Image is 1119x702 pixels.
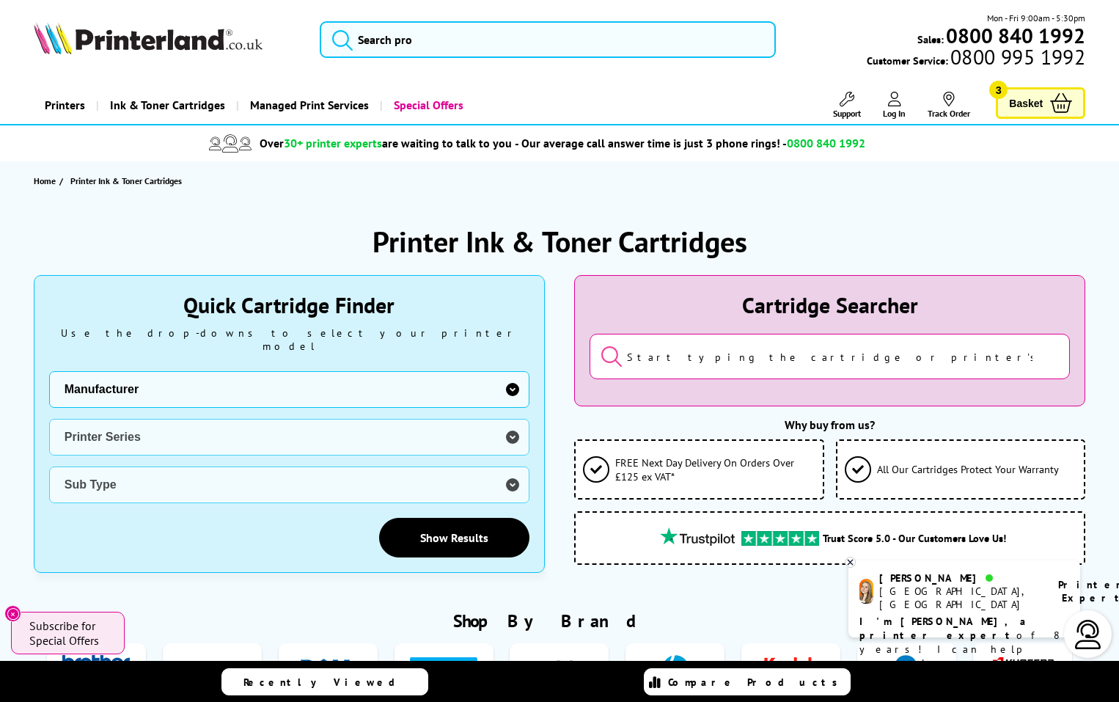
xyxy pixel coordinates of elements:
[221,668,428,695] a: Recently Viewed
[4,605,21,622] button: Close
[859,615,1069,684] p: of 8 years! I can help you choose the right product
[879,585,1040,611] div: [GEOGRAPHIC_DATA], [GEOGRAPHIC_DATA]
[34,87,96,124] a: Printers
[34,22,263,54] img: Printerland Logo
[526,654,593,681] img: Epson
[996,87,1085,119] a: Basket 3
[243,676,410,689] span: Recently Viewed
[515,136,865,150] span: - Our average call answer time is just 3 phone rings! -
[574,417,1085,432] div: Why buy from us?
[989,81,1008,99] span: 3
[879,571,1040,585] div: [PERSON_NAME]
[859,615,1030,642] b: I'm [PERSON_NAME], a printer expert
[260,136,512,150] span: Over are waiting to talk to you
[1009,93,1043,113] span: Basket
[320,21,776,58] input: Search pro
[96,87,236,124] a: Ink & Toner Cartridges
[29,618,110,648] span: Subscribe for Special Offers
[410,654,477,681] img: Dymo
[833,92,861,119] a: Support
[928,92,970,119] a: Track Order
[284,136,382,150] span: 30+ printer experts
[946,22,1085,49] b: 0800 840 1992
[757,654,825,681] img: Kodak
[70,175,182,186] span: Printer Ink & Toner Cartridges
[917,32,944,46] span: Sales:
[867,50,1085,67] span: Customer Service:
[373,222,747,260] h1: Printer Ink & Toner Cartridges
[294,654,362,681] img: Dell
[944,29,1085,43] a: 0800 840 1992
[380,87,474,124] a: Special Offers
[948,50,1085,64] span: 0800 995 1992
[644,668,851,695] a: Compare Products
[1074,620,1103,649] img: user-headset-light.svg
[883,92,906,119] a: Log In
[379,518,529,557] a: Show Results
[34,610,1085,632] h2: Shop By Brand
[987,11,1085,25] span: Mon - Fri 9:00am - 5:30pm
[833,108,861,119] span: Support
[883,108,906,119] span: Log In
[236,87,380,124] a: Managed Print Services
[49,290,529,319] div: Quick Cartridge Finder
[590,334,1070,379] input: Start typing the cartridge or printer's name...
[642,654,709,681] img: HP
[787,136,865,150] span: 0800 840 1992
[741,531,819,546] img: trustpilot rating
[877,462,1059,476] span: All Our Cartridges Protect Your Warranty
[34,22,302,57] a: Printerland Logo
[615,456,815,483] span: FREE Next Day Delivery On Orders Over £125 ex VAT*
[668,676,845,689] span: Compare Products
[49,326,529,353] div: Use the drop-downs to select your printer model
[823,531,1006,545] span: Trust Score 5.0 - Our Customers Love Us!
[34,173,59,189] a: Home
[110,87,225,124] span: Ink & Toner Cartridges
[859,579,873,604] img: amy-livechat.png
[590,290,1070,319] div: Cartridge Searcher
[653,527,741,546] img: trustpilot rating
[178,654,246,681] img: Canon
